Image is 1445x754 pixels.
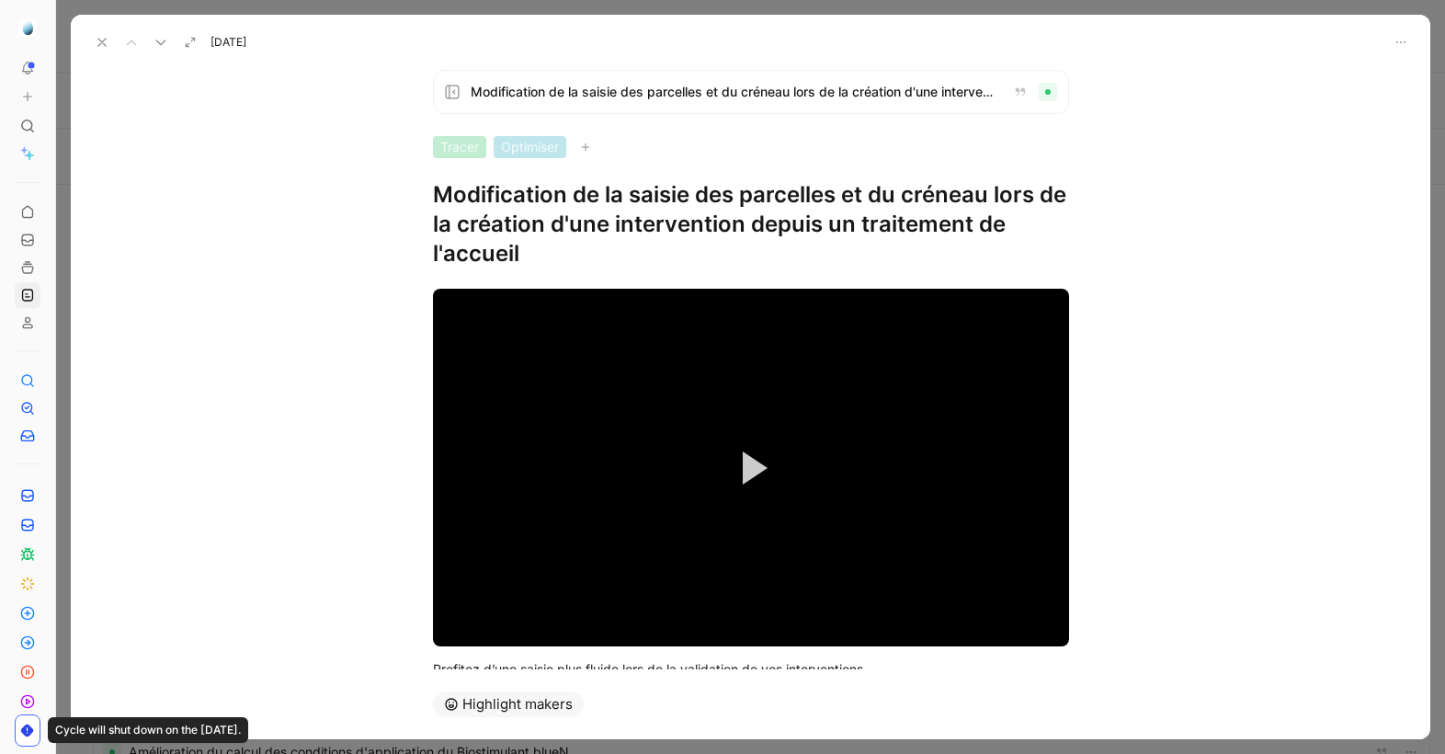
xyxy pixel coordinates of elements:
[15,15,40,40] button: Alvie
[433,136,486,158] div: Tracer
[471,81,998,103] span: Modification de la saisie des parcelles et du créneau lors de la création d'une intervention depu...
[433,659,1069,679] div: Profitez d’une saisie plus fluide lors de la validation de vos interventions.
[48,717,248,743] div: Cycle will shut down on the [DATE].
[494,136,566,158] div: Optimiser
[710,427,792,509] button: Play Video
[433,180,1069,268] h1: Modification de la saisie des parcelles et du créneau lors de la création d'une intervention depu...
[210,35,246,50] span: [DATE]
[18,18,37,37] img: Alvie
[433,691,584,717] button: Highlight makers
[433,289,1069,646] div: Video Player
[433,136,1069,158] div: TracerOptimiser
